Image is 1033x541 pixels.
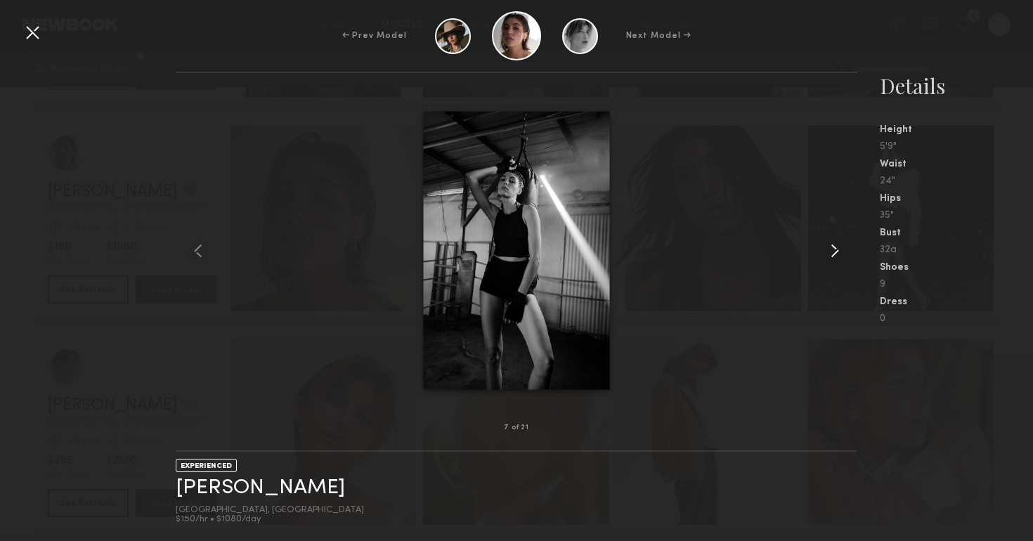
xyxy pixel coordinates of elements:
div: Waist [880,159,1033,169]
div: Next Model → [626,30,691,42]
div: 32a [880,245,1033,255]
div: 9 [880,280,1033,289]
div: $150/hr • $1080/day [176,515,364,524]
a: [PERSON_NAME] [176,477,345,499]
div: 35" [880,211,1033,221]
div: Shoes [880,263,1033,273]
div: Dress [880,297,1033,307]
div: 7 of 21 [504,424,529,431]
div: 5'9" [880,142,1033,152]
div: 0 [880,314,1033,324]
div: ← Prev Model [342,30,407,42]
div: EXPERIENCED [176,459,237,472]
div: 24" [880,176,1033,186]
div: Details [880,72,1033,100]
div: Bust [880,228,1033,238]
div: [GEOGRAPHIC_DATA], [GEOGRAPHIC_DATA] [176,506,364,515]
div: Hips [880,194,1033,204]
div: Height [880,125,1033,135]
